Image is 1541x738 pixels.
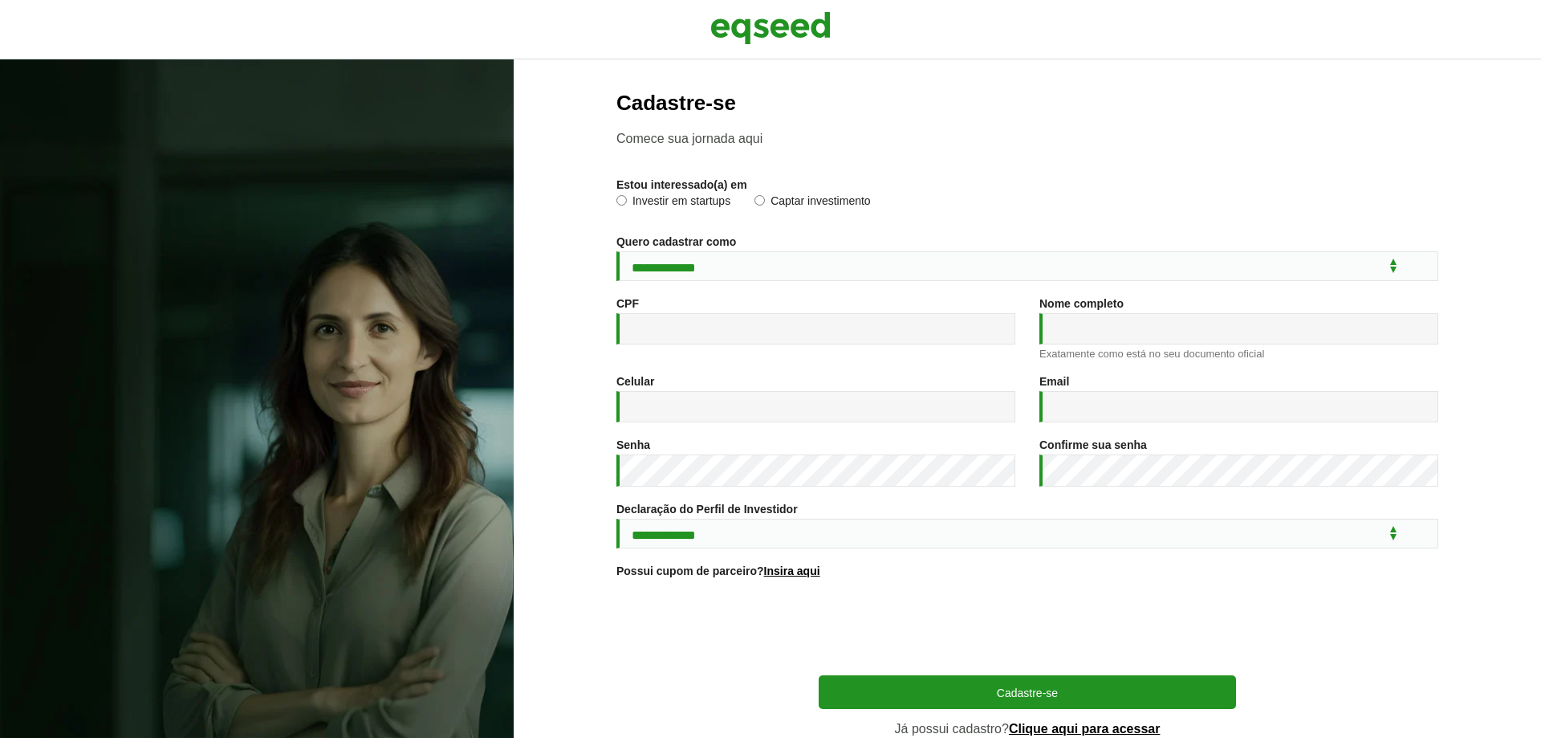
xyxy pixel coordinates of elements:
img: EqSeed Logo [710,8,831,48]
label: Nome completo [1039,298,1124,309]
label: Quero cadastrar como [616,236,736,247]
label: Possui cupom de parceiro? [616,565,820,577]
a: Insira aqui [764,565,820,577]
label: Senha [616,439,650,451]
input: Investir em startups [616,195,627,206]
iframe: reCAPTCHA [905,597,1149,659]
div: Exatamente como está no seu documento oficial [1039,349,1438,359]
button: Cadastre-se [819,675,1236,709]
label: Celular [616,376,654,387]
label: Declaração do Perfil de Investidor [616,504,798,515]
input: Captar investimento [754,195,765,206]
a: Clique aqui para acessar [1009,723,1161,736]
label: Email [1039,376,1069,387]
h2: Cadastre-se [616,92,1438,115]
label: Captar investimento [754,195,871,211]
p: Comece sua jornada aqui [616,131,1438,146]
label: Investir em startups [616,195,730,211]
p: Já possui cadastro? [819,721,1236,736]
label: Estou interessado(a) em [616,179,747,190]
label: Confirme sua senha [1039,439,1147,451]
label: CPF [616,298,639,309]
